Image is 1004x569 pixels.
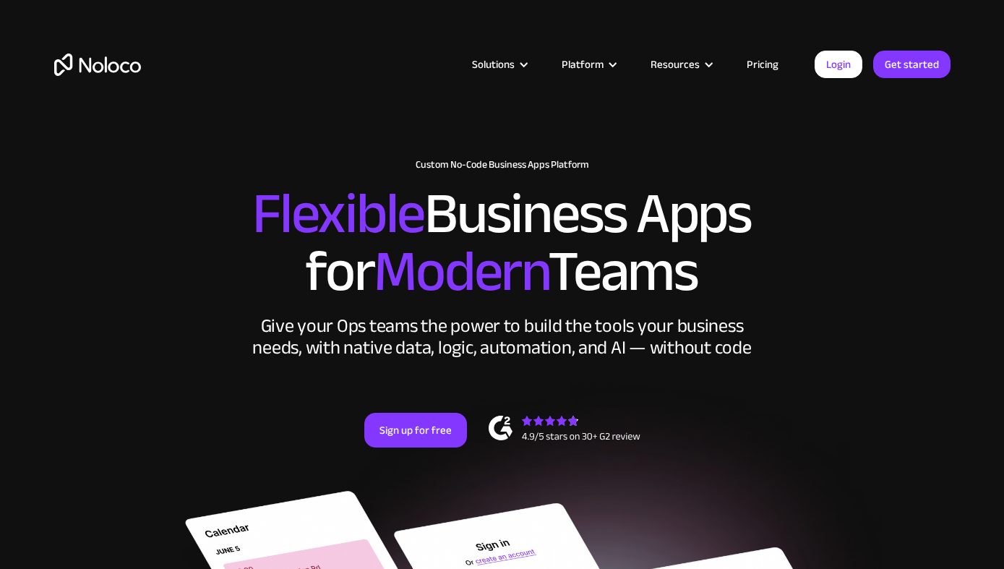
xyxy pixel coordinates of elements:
[54,54,141,76] a: home
[562,55,604,74] div: Platform
[472,55,515,74] div: Solutions
[632,55,729,74] div: Resources
[454,55,544,74] div: Solutions
[651,55,700,74] div: Resources
[249,315,755,359] div: Give your Ops teams the power to build the tools your business needs, with native data, logic, au...
[873,51,951,78] a: Get started
[364,413,467,448] a: Sign up for free
[54,185,951,301] h2: Business Apps for Teams
[252,160,424,268] span: Flexible
[54,159,951,171] h1: Custom No-Code Business Apps Platform
[544,55,632,74] div: Platform
[374,218,548,325] span: Modern
[729,55,797,74] a: Pricing
[815,51,862,78] a: Login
